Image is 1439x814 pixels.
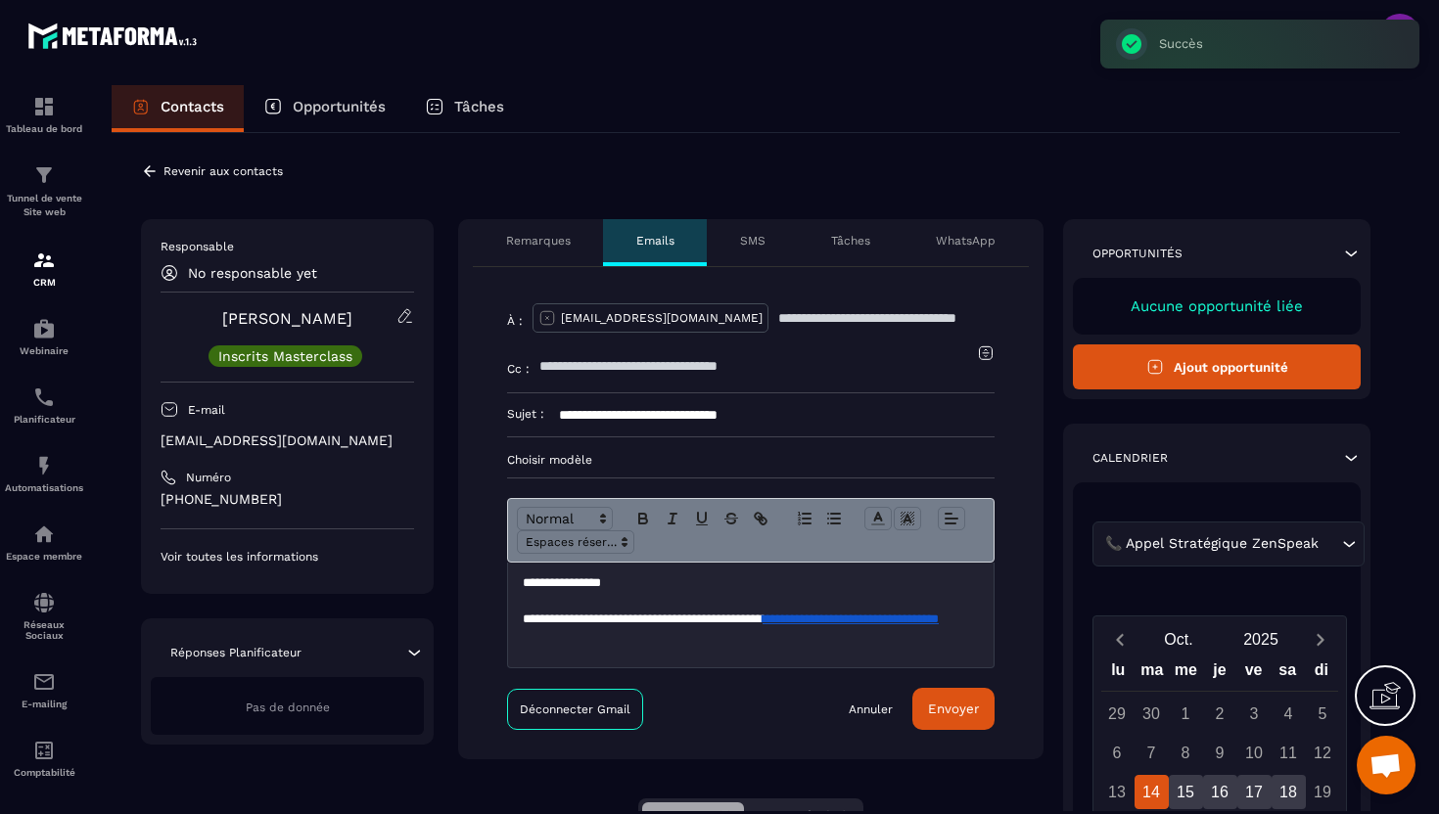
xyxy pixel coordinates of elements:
[5,192,83,219] p: Tunnel de vente Site web
[5,724,83,792] a: accountantaccountantComptabilité
[1203,775,1237,809] div: 16
[1092,521,1365,566] div: Search for option
[1237,736,1272,770] div: 10
[5,277,83,288] p: CRM
[161,98,224,115] p: Contacts
[5,123,83,134] p: Tableau de bord
[1169,736,1203,770] div: 8
[5,371,83,439] a: schedulerschedulerPlanificateur
[161,549,414,565] p: Voir toutes les informations
[1357,736,1416,794] div: Ouvrir le chat
[5,576,83,656] a: social-networksocial-networkRéseaux Sociaux
[246,701,330,714] span: Pas de donnée
[936,233,996,249] p: WhatsApp
[405,85,524,132] a: Tâches
[561,310,763,326] p: [EMAIL_ADDRESS][DOMAIN_NAME]
[5,767,83,778] p: Comptabilité
[1323,533,1337,555] input: Search for option
[507,361,530,377] p: Cc :
[5,699,83,709] p: E-mailing
[32,454,56,477] img: automations
[32,163,56,187] img: formation
[1237,697,1272,731] div: 3
[32,385,56,409] img: scheduler
[1135,775,1169,809] div: 14
[1092,246,1183,261] p: Opportunités
[27,18,204,54] img: logo
[186,470,231,485] p: Numéro
[1169,656,1203,691] div: me
[5,482,83,493] p: Automatisations
[1073,344,1361,389] button: Ajout opportunité
[1137,622,1220,656] button: Open months overlay
[1237,775,1272,809] div: 17
[188,265,317,281] p: No responsable yet
[5,439,83,508] a: automationsautomationsAutomatisations
[912,688,995,730] button: Envoyer
[5,414,83,425] p: Planificateur
[506,233,571,249] p: Remarques
[1304,656,1338,691] div: di
[1169,697,1203,731] div: 1
[32,739,56,762] img: accountant
[5,345,83,356] p: Webinaire
[188,402,225,418] p: E-mail
[849,701,893,717] a: Annuler
[1203,736,1237,770] div: 9
[5,80,83,149] a: formationformationTableau de bord
[5,302,83,371] a: automationsautomationsWebinaire
[222,309,352,328] a: [PERSON_NAME]
[1236,656,1271,691] div: ve
[1100,533,1323,555] span: 📞 Appel Stratégique ZenSpeak
[5,619,83,641] p: Réseaux Sociaux
[1135,697,1169,731] div: 30
[1135,736,1169,770] div: 7
[507,689,643,730] a: Déconnecter Gmail
[1100,775,1135,809] div: 13
[1092,450,1168,466] p: Calendrier
[1092,297,1341,315] p: Aucune opportunité liée
[507,406,544,422] p: Sujet :
[5,656,83,724] a: emailemailE-mailing
[740,233,766,249] p: SMS
[1100,736,1135,770] div: 6
[1100,697,1135,731] div: 29
[636,233,674,249] p: Emails
[1101,656,1136,691] div: lu
[1136,656,1170,691] div: ma
[170,645,302,660] p: Réponses Planificateur
[244,85,405,132] a: Opportunités
[32,522,56,546] img: automations
[1306,697,1340,731] div: 5
[1271,656,1305,691] div: sa
[1203,697,1237,731] div: 2
[1220,622,1302,656] button: Open years overlay
[1272,775,1306,809] div: 18
[507,313,523,329] p: À :
[112,85,244,132] a: Contacts
[1203,656,1237,691] div: je
[454,98,504,115] p: Tâches
[32,95,56,118] img: formation
[1272,736,1306,770] div: 11
[32,591,56,614] img: social-network
[32,249,56,272] img: formation
[5,551,83,562] p: Espace membre
[831,233,870,249] p: Tâches
[1306,775,1340,809] div: 19
[5,234,83,302] a: formationformationCRM
[507,452,995,468] p: Choisir modèle
[293,98,386,115] p: Opportunités
[32,317,56,340] img: automations
[5,149,83,234] a: formationformationTunnel de vente Site web
[1101,626,1137,653] button: Previous month
[161,431,414,450] p: [EMAIL_ADDRESS][DOMAIN_NAME]
[1302,626,1338,653] button: Next month
[1169,775,1203,809] div: 15
[1306,736,1340,770] div: 12
[161,239,414,254] p: Responsable
[1272,697,1306,731] div: 4
[161,490,414,509] p: [PHONE_NUMBER]
[5,508,83,576] a: automationsautomationsEspace membre
[163,164,283,178] p: Revenir aux contacts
